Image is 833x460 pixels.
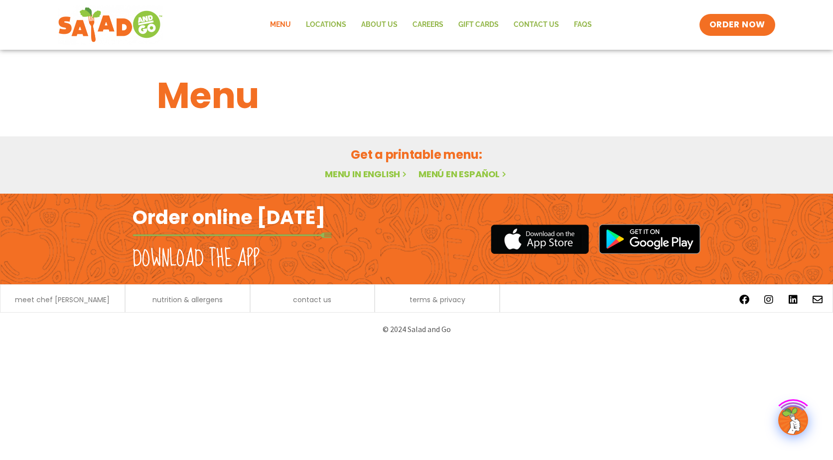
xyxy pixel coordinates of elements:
[263,13,298,36] a: Menu
[451,13,506,36] a: GIFT CARDS
[263,13,599,36] nav: Menu
[157,146,676,163] h2: Get a printable menu:
[133,245,260,273] h2: Download the app
[157,69,676,122] h1: Menu
[354,13,405,36] a: About Us
[58,5,163,45] img: new-SAG-logo-768×292
[410,296,465,303] a: terms & privacy
[138,323,695,336] p: © 2024 Salad and Go
[418,168,508,180] a: Menú en español
[152,296,223,303] a: nutrition & allergens
[15,296,110,303] a: meet chef [PERSON_NAME]
[709,19,765,31] span: ORDER NOW
[699,14,775,36] a: ORDER NOW
[325,168,409,180] a: Menu in English
[599,224,700,254] img: google_play
[293,296,331,303] a: contact us
[491,223,589,255] img: appstore
[298,13,354,36] a: Locations
[506,13,566,36] a: Contact Us
[405,13,451,36] a: Careers
[133,205,325,230] h2: Order online [DATE]
[133,232,332,238] img: fork
[566,13,599,36] a: FAQs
